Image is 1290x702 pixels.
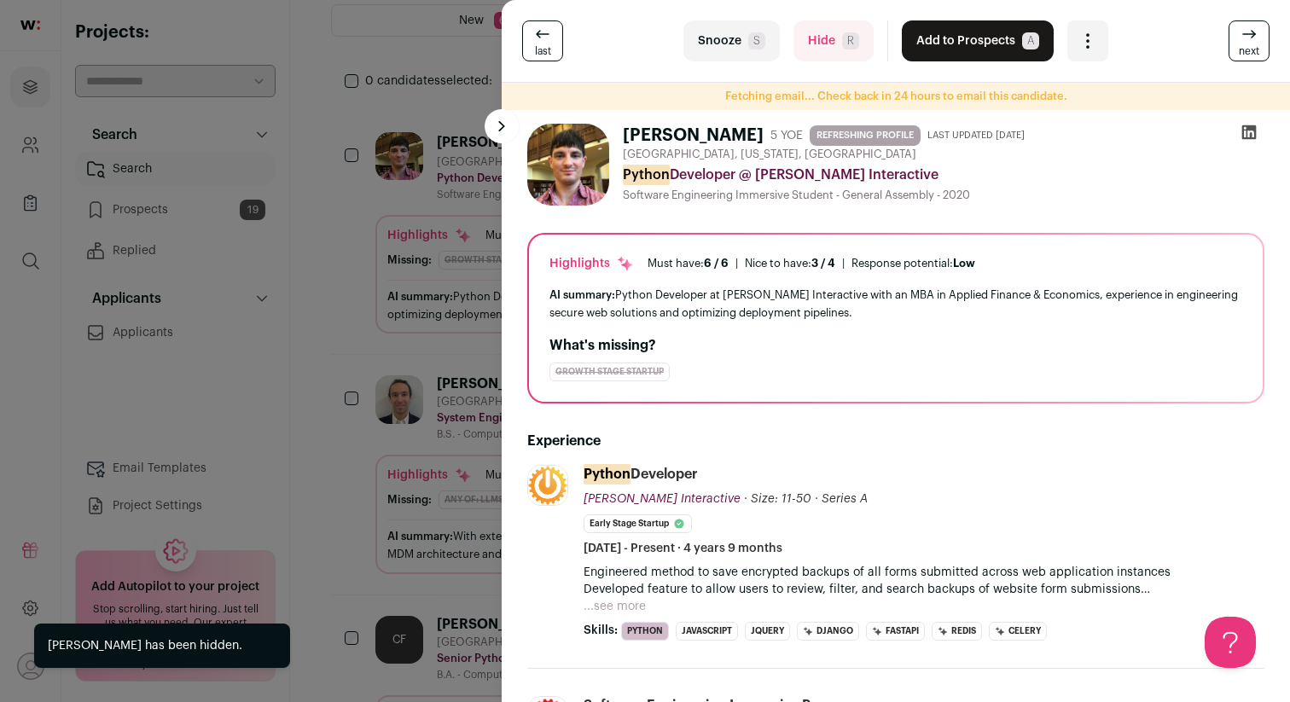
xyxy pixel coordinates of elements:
button: Add to ProspectsA [902,20,1054,61]
div: Nice to have: [745,257,835,270]
button: HideR [793,20,874,61]
div: Response potential: [851,257,975,270]
iframe: Help Scout Beacon - Open [1205,617,1256,668]
div: Developer @ [PERSON_NAME] Interactive [623,165,1264,185]
span: · Size: 11-50 [744,493,811,505]
h1: [PERSON_NAME] [623,124,764,148]
div: Software Engineering Immersive Student - General Assembly - 2020 [623,189,1264,202]
span: next [1239,44,1259,58]
span: S [748,32,765,49]
li: Redis [932,622,982,641]
span: [GEOGRAPHIC_DATA], [US_STATE], [GEOGRAPHIC_DATA] [623,148,916,161]
p: Fetching email... Check back in 24 hours to email this candidate. [502,90,1290,103]
h2: What's missing? [549,335,1242,356]
li: Early Stage Startup [584,514,692,533]
a: next [1229,20,1270,61]
span: Series A [822,493,868,505]
span: last [535,44,551,58]
span: Low [953,258,975,269]
div: Python Developer at [PERSON_NAME] Interactive with an MBA in Applied Finance & Economics, experie... [549,286,1242,322]
span: [PERSON_NAME] Interactive [584,493,741,505]
li: jQuery [745,622,790,641]
span: 3 / 4 [811,258,835,269]
p: Engineered method to save encrypted backups of all forms submitted across web application instances [584,564,1264,581]
span: REFRESHING PROFILE [810,125,921,146]
span: · [815,490,818,508]
h2: Experience [527,431,1264,451]
span: A [1022,32,1039,49]
li: FastAPI [866,622,925,641]
div: Growth Stage Startup [549,363,670,381]
li: Django [797,622,859,641]
button: SnoozeS [683,20,780,61]
span: 6 / 6 [704,258,729,269]
img: 641e5cb2937cf341a8a447be09174af161e18a44ac15e359e3c9d09aa8ae1007.jpg [528,466,567,505]
span: R [842,32,859,49]
button: Open dropdown [1067,20,1108,61]
div: Must have: [648,257,729,270]
div: [PERSON_NAME] has been hidden. [48,637,242,654]
span: [DATE] - Present · 4 years 9 months [584,540,782,557]
mark: Python [623,165,670,185]
button: ...see more [584,598,646,615]
li: Python [621,622,669,641]
li: Celery [989,622,1047,641]
span: Last updated [DATE] [927,129,1025,142]
span: AI summary: [549,289,615,300]
div: Developer [584,465,698,484]
a: last [522,20,563,61]
div: 5 YOE [770,127,803,144]
li: JavaScript [676,622,738,641]
ul: | | [648,257,975,270]
mark: Python [584,464,630,484]
p: Developed feature to allow users to review, filter, and search backups of website form submissions [584,581,1264,598]
div: Highlights [549,255,634,272]
span: Skills: [584,622,618,639]
img: 96109642cd6953291a0bf84e635765e29294df0d27715bda9a2ae65068367cd4 [527,124,609,206]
